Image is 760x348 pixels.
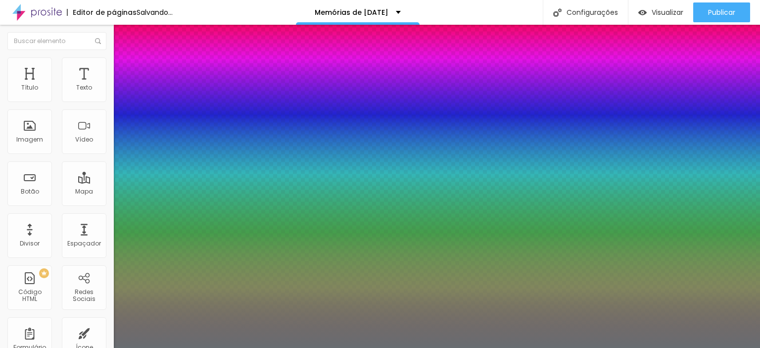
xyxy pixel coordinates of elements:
div: Espaçador [67,240,101,247]
div: Mapa [75,188,93,195]
p: Memórias de [DATE] [315,9,388,16]
div: Botão [21,188,39,195]
div: Vídeo [75,136,93,143]
div: Código HTML [10,289,49,303]
img: Icone [553,8,562,17]
div: Texto [76,84,92,91]
input: Buscar elemento [7,32,106,50]
span: Visualizar [652,8,683,16]
button: Publicar [693,2,750,22]
div: Salvando... [137,9,173,16]
div: Imagem [16,136,43,143]
div: Título [21,84,38,91]
img: view-1.svg [638,8,647,17]
div: Editor de páginas [67,9,137,16]
img: Icone [95,38,101,44]
div: Divisor [20,240,40,247]
span: Publicar [708,8,735,16]
div: Redes Sociais [64,289,103,303]
button: Visualizar [628,2,693,22]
